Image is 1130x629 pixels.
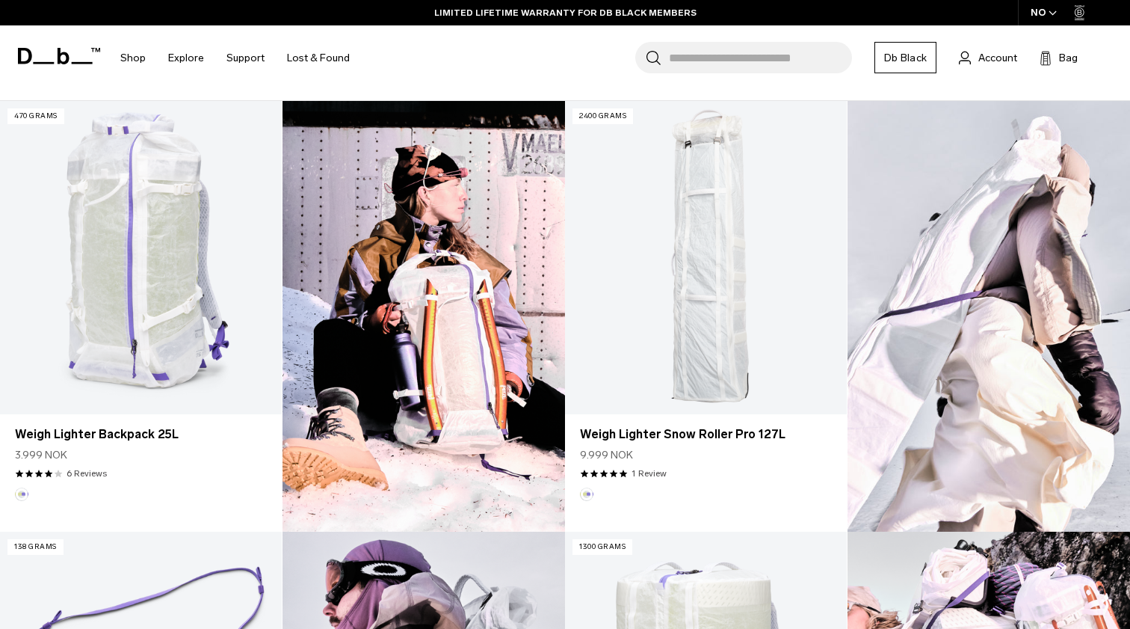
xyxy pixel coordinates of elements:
img: Content block image [847,101,1130,532]
span: 9.999 NOK [580,447,633,463]
button: Bag [1040,49,1078,67]
button: Aurora [580,488,593,501]
p: 1300 grams [572,539,632,555]
a: Lost & Found [287,31,350,85]
p: 2400 grams [572,108,633,124]
a: LIMITED LIFETIME WARRANTY FOR DB BLACK MEMBERS [434,6,697,19]
a: Db Black [874,42,936,73]
p: 138 grams [7,539,64,555]
a: Weigh Lighter Snow Roller Pro 127L [580,426,832,444]
a: Account [959,49,1017,67]
img: Content block image [282,101,565,532]
a: 1 reviews [632,467,667,480]
p: 470 grams [7,108,64,124]
span: 3.999 NOK [15,447,67,463]
span: Account [978,50,1017,66]
nav: Main Navigation [109,25,361,90]
a: Shop [120,31,146,85]
button: Aurora [15,488,28,501]
a: Weigh Lighter Backpack 25L [15,426,267,444]
a: Weigh Lighter Snow Roller Pro 127L [565,101,847,414]
a: 6 reviews [67,467,107,480]
a: Support [226,31,265,85]
span: Bag [1059,50,1078,66]
a: Explore [168,31,204,85]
